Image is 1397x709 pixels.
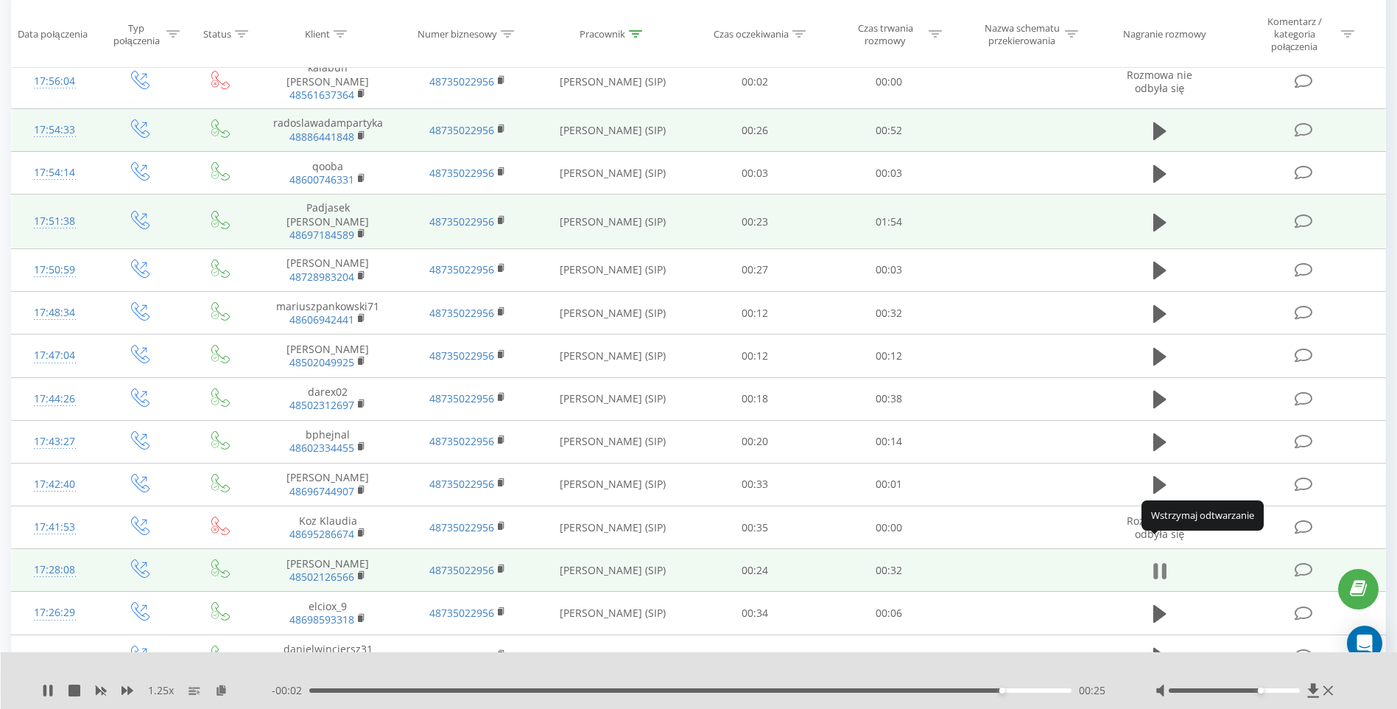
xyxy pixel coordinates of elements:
div: 17:28:08 [27,556,82,584]
td: 00:12 [688,335,822,377]
td: [PERSON_NAME] [258,335,398,377]
div: Nazwa schematu przekierowania [982,21,1061,46]
td: 00:32 [822,549,956,592]
a: 48735022956 [429,606,494,620]
a: 48561637364 [289,88,354,102]
td: 00:12 [688,292,822,335]
a: 48735022956 [429,349,494,363]
td: [PERSON_NAME] (SIP) [538,195,688,249]
a: 48886441848 [289,130,354,144]
td: [PERSON_NAME] (SIP) [538,335,688,377]
span: Rozmowa nie odbyła się [1127,68,1192,95]
a: 48735022956 [429,520,494,534]
a: 48696744907 [289,484,354,498]
td: 00:03 [822,152,956,195]
td: 00:11 [822,635,956,677]
div: Wstrzymaj odtwarzanie [1141,500,1264,530]
td: 00:12 [822,335,956,377]
a: 48728983204 [289,270,354,284]
div: Accessibility label [1258,688,1264,694]
td: 00:52 [822,109,956,152]
td: 00:01 [822,463,956,506]
td: [PERSON_NAME] [258,463,398,506]
div: 17:48:34 [27,298,82,327]
a: 48697184589 [289,228,354,242]
td: elciox_9 [258,592,398,635]
td: 00:26 [688,109,822,152]
a: 48735022956 [429,214,494,228]
div: 17:54:14 [27,158,82,187]
td: 00:18 [688,635,822,677]
td: 00:34 [688,592,822,635]
div: 17:50:59 [27,256,82,284]
td: 00:24 [688,549,822,592]
a: 48606942441 [289,312,354,326]
div: Data połączenia [18,28,87,41]
td: [PERSON_NAME] (SIP) [538,592,688,635]
a: 48735022956 [429,306,494,320]
td: 00:03 [822,248,956,291]
div: 17:41:53 [27,513,82,542]
div: 17:47:04 [27,341,82,370]
div: 17:44:26 [27,385,82,413]
div: Czas trwania rozmowy [846,21,925,46]
td: 00:38 [822,377,956,420]
td: 00:23 [688,195,822,249]
td: 00:00 [822,55,956,109]
td: 00:20 [688,420,822,463]
div: Numer biznesowy [418,28,497,41]
td: [PERSON_NAME] (SIP) [538,152,688,195]
a: 48735022956 [429,166,494,180]
a: 48502049925 [289,355,354,369]
div: 17:43:27 [27,427,82,456]
td: radoslawadampartyka [258,109,398,152]
a: 48735022956 [429,649,494,663]
a: 48735022956 [429,477,494,491]
a: 48600746331 [289,172,354,186]
a: 48735022956 [429,262,494,276]
td: [PERSON_NAME] (SIP) [538,420,688,463]
td: bphejnal [258,420,398,463]
div: Czas oczekiwania [714,28,789,41]
a: 48695286674 [289,527,354,541]
div: Status [203,28,231,41]
td: qooba [258,152,398,195]
td: 00:35 [688,506,822,549]
td: [PERSON_NAME] (SIP) [538,377,688,420]
a: 48735022956 [429,123,494,137]
td: mariuszpankowski71 [258,292,398,335]
div: 17:56:04 [27,67,82,96]
a: 48735022956 [429,391,494,405]
a: 48698593318 [289,612,354,626]
td: 01:54 [822,195,956,249]
td: 00:03 [688,152,822,195]
div: Komentarz / kategoria połączenia [1251,15,1337,53]
td: 00:33 [688,463,822,506]
div: Typ połączenia [110,21,163,46]
td: [PERSON_NAME] (SIP) [538,248,688,291]
td: Koz Klaudia [258,506,398,549]
div: Klient [305,28,330,41]
td: [PERSON_NAME] (SIP) [538,506,688,549]
td: darex02 [258,377,398,420]
span: 00:25 [1079,683,1105,698]
span: Rozmowa nie odbyła się [1127,514,1192,541]
div: 17:26:29 [27,598,82,627]
td: 00:18 [688,377,822,420]
td: Padjasek [PERSON_NAME] [258,195,398,249]
td: [PERSON_NAME] (SIP) [538,549,688,592]
td: 00:27 [688,248,822,291]
div: Nagranie rozmowy [1123,28,1206,41]
td: 00:00 [822,506,956,549]
a: 48735022956 [429,74,494,88]
div: Open Intercom Messenger [1347,626,1382,661]
span: 1.25 x [148,683,174,698]
td: [PERSON_NAME] (SIP) [538,292,688,335]
a: 48502312697 [289,398,354,412]
td: 00:02 [688,55,822,109]
td: [PERSON_NAME] (SIP) [538,55,688,109]
div: Accessibility label [999,688,1005,694]
td: danielwinciersz31 [258,635,398,677]
td: 00:06 [822,592,956,635]
td: 00:14 [822,420,956,463]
